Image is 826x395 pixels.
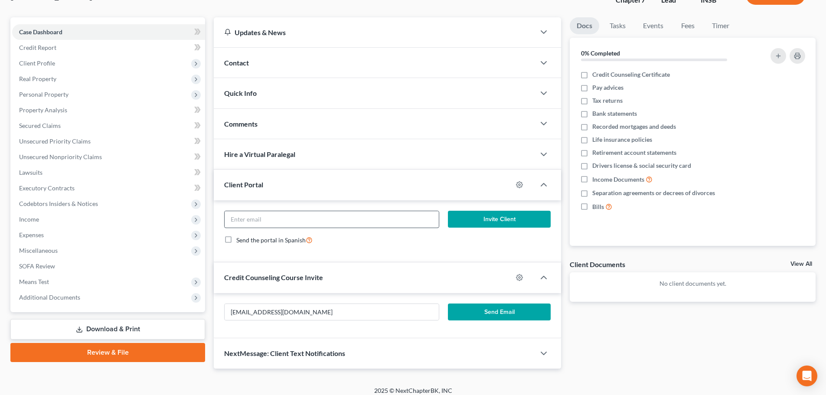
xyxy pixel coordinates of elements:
[592,122,676,131] span: Recorded mortgages and deeds
[12,24,205,40] a: Case Dashboard
[592,109,637,118] span: Bank statements
[577,279,809,288] p: No client documents yet.
[10,319,205,340] a: Download & Print
[448,211,551,228] button: Invite Client
[224,150,295,158] span: Hire a Virtual Paralegal
[19,122,61,129] span: Secured Claims
[19,44,56,51] span: Credit Report
[19,91,69,98] span: Personal Property
[19,59,55,67] span: Client Profile
[592,96,623,105] span: Tax returns
[19,200,98,207] span: Codebtors Insiders & Notices
[19,28,62,36] span: Case Dashboard
[224,89,257,97] span: Quick Info
[592,70,670,79] span: Credit Counseling Certificate
[19,247,58,254] span: Miscellaneous
[224,120,258,128] span: Comments
[570,17,599,34] a: Docs
[592,83,624,92] span: Pay advices
[19,137,91,145] span: Unsecured Priority Claims
[224,180,263,189] span: Client Portal
[12,40,205,55] a: Credit Report
[636,17,670,34] a: Events
[225,304,438,320] input: Enter email
[19,153,102,160] span: Unsecured Nonpriority Claims
[12,134,205,149] a: Unsecured Priority Claims
[592,135,652,144] span: Life insurance policies
[592,148,676,157] span: Retirement account statements
[224,28,525,37] div: Updates & News
[592,175,644,184] span: Income Documents
[570,260,625,269] div: Client Documents
[790,261,812,267] a: View All
[12,149,205,165] a: Unsecured Nonpriority Claims
[10,343,205,362] a: Review & File
[12,180,205,196] a: Executory Contracts
[592,189,715,197] span: Separation agreements or decrees of divorces
[603,17,633,34] a: Tasks
[224,59,249,67] span: Contact
[19,184,75,192] span: Executory Contracts
[19,262,55,270] span: SOFA Review
[19,294,80,301] span: Additional Documents
[19,75,56,82] span: Real Property
[12,165,205,180] a: Lawsuits
[581,49,620,57] strong: 0% Completed
[224,349,345,357] span: NextMessage: Client Text Notifications
[12,258,205,274] a: SOFA Review
[19,106,67,114] span: Property Analysis
[12,102,205,118] a: Property Analysis
[225,211,438,228] input: Enter email
[592,161,691,170] span: Drivers license & social security card
[12,118,205,134] a: Secured Claims
[19,215,39,223] span: Income
[19,278,49,285] span: Means Test
[19,231,44,238] span: Expenses
[19,169,42,176] span: Lawsuits
[448,304,551,321] button: Send Email
[797,366,817,386] div: Open Intercom Messenger
[224,273,323,281] span: Credit Counseling Course Invite
[592,202,604,211] span: Bills
[674,17,702,34] a: Fees
[236,236,306,244] span: Send the portal in Spanish
[705,17,736,34] a: Timer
